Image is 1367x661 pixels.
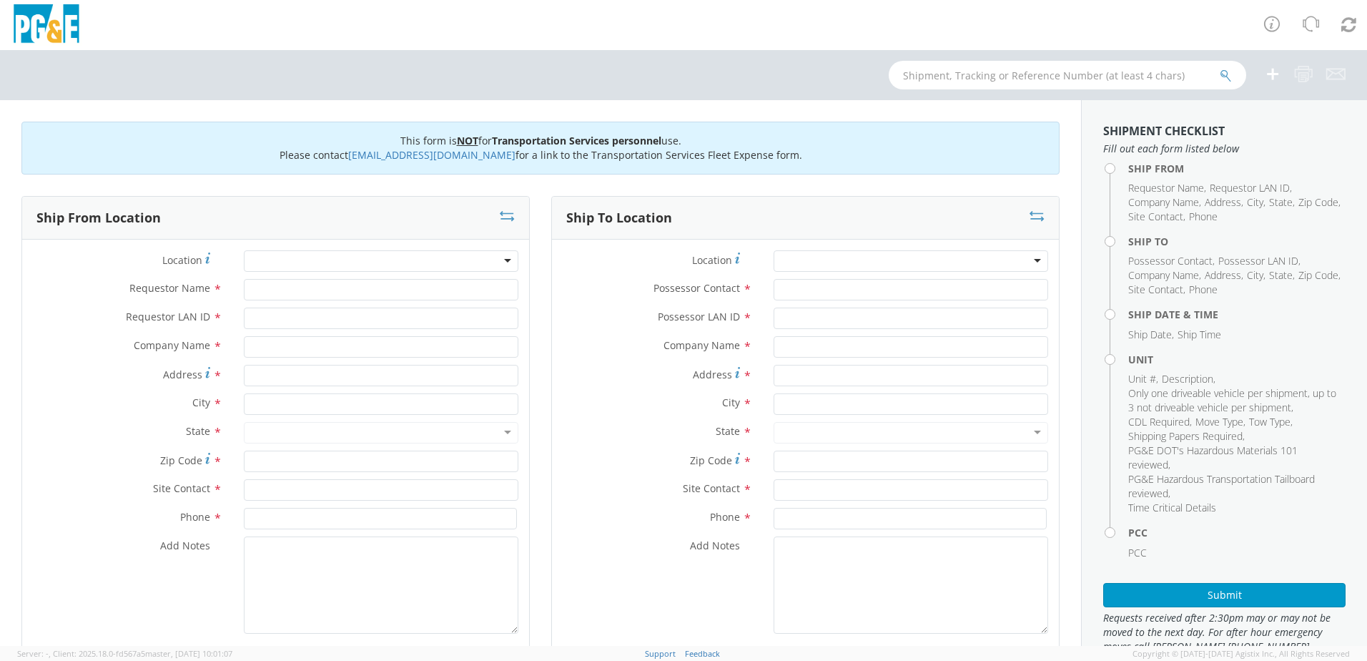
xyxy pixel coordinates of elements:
li: , [1298,195,1341,210]
li: , [1128,283,1185,297]
span: Only one driveable vehicle per shipment, up to 3 not driveable vehicle per shipment [1128,386,1336,414]
li: , [1128,386,1342,415]
span: State [716,424,740,438]
h4: Ship From [1128,163,1346,174]
span: City [1247,268,1263,282]
li: , [1128,195,1201,210]
span: Possessor LAN ID [658,310,740,323]
li: , [1247,268,1265,283]
span: Address [1205,195,1241,209]
u: NOT [457,134,478,147]
span: PG&E DOT's Hazardous Materials 101 reviewed [1128,444,1298,471]
h3: Ship From Location [36,211,161,225]
span: Requestor LAN ID [1210,181,1290,195]
li: , [1128,415,1192,429]
span: Site Contact [153,481,210,495]
span: Site Contact [1128,283,1183,296]
span: Phone [1189,283,1218,296]
span: Company Name [134,338,210,352]
span: Server: - [17,648,51,659]
span: City [722,396,740,409]
span: Zip Code [1298,268,1338,282]
li: , [1205,268,1243,283]
strong: Shipment Checklist [1103,123,1225,139]
li: , [1195,415,1245,429]
span: Possessor LAN ID [1218,254,1298,268]
li: , [1128,372,1158,386]
a: [EMAIL_ADDRESS][DOMAIN_NAME] [348,148,515,162]
span: City [1247,195,1263,209]
span: Company Name [1128,268,1199,282]
span: City [192,396,210,409]
li: , [1128,444,1342,472]
span: Address [1205,268,1241,282]
li: , [1162,372,1215,386]
span: Phone [1189,210,1218,223]
img: pge-logo-06675f144f4cfa6a6814.png [11,4,82,46]
li: , [1205,195,1243,210]
span: Zip Code [160,454,202,467]
span: Shipping Papers Required [1128,429,1243,443]
span: Requestor Name [129,281,210,295]
span: Requestor Name [1128,181,1204,195]
li: , [1247,195,1265,210]
span: Fill out each form listed below [1103,142,1346,156]
span: Ship Time [1178,328,1221,341]
span: Copyright © [DATE]-[DATE] Agistix Inc., All Rights Reserved [1132,648,1350,660]
span: Tow Type [1249,415,1290,429]
span: Client: 2025.18.0-fd567a5 [53,648,232,659]
span: Possessor Contact [653,281,740,295]
span: Ship Date [1128,328,1172,341]
div: This form is for use. Please contact for a link to the Transportation Services Fleet Expense form. [21,122,1060,175]
span: Move Type [1195,415,1243,429]
h3: Ship To Location [566,211,672,225]
li: , [1128,181,1206,195]
li: , [1128,210,1185,224]
span: Requestor LAN ID [126,310,210,323]
button: Submit [1103,583,1346,607]
li: , [1128,429,1245,444]
span: Description [1162,372,1213,386]
span: CDL Required [1128,415,1190,429]
span: Site Contact [683,481,740,495]
span: master, [DATE] 10:01:07 [145,648,232,659]
li: , [1298,268,1341,283]
a: Support [645,648,676,659]
li: , [1128,268,1201,283]
h4: Ship Date & Time [1128,309,1346,320]
span: Phone [710,510,740,524]
span: Address [163,368,202,381]
span: Requests received after 2:30pm may or may not be moved to the next day. For after hour emergency ... [1103,611,1346,654]
li: , [1269,268,1295,283]
span: Company Name [1128,195,1199,209]
span: Possessor Contact [1128,254,1213,268]
span: Time Critical Details [1128,501,1216,514]
h4: Ship To [1128,236,1346,247]
span: Add Notes [160,539,210,552]
span: Location [692,253,732,267]
span: Phone [180,510,210,524]
input: Shipment, Tracking or Reference Number (at least 4 chars) [889,61,1246,89]
li: , [1210,181,1292,195]
h4: PCC [1128,527,1346,538]
span: PG&E Hazardous Transportation Tailboard reviewed [1128,472,1315,500]
span: State [1269,195,1293,209]
span: Zip Code [1298,195,1338,209]
span: Unit # [1128,372,1156,386]
li: , [1218,254,1301,268]
span: Site Contact [1128,210,1183,223]
li: , [1128,472,1342,501]
h4: Unit [1128,354,1346,365]
li: , [1249,415,1293,429]
span: State [1269,268,1293,282]
b: Transportation Services personnel [492,134,661,147]
a: Feedback [685,648,720,659]
span: State [186,424,210,438]
span: Zip Code [690,454,732,467]
li: , [1128,254,1215,268]
span: Add Notes [690,539,740,552]
li: , [1269,195,1295,210]
li: , [1128,328,1174,342]
span: Address [693,368,732,381]
span: Company Name [663,338,740,352]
